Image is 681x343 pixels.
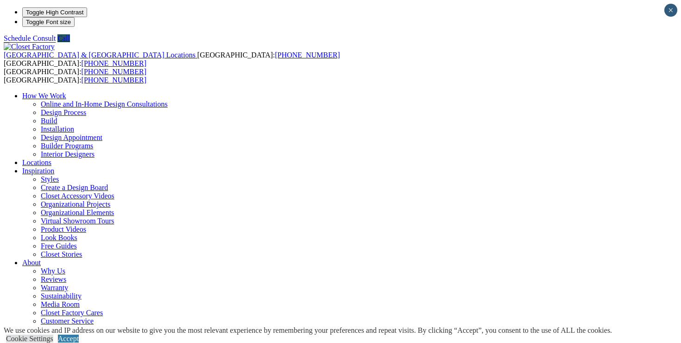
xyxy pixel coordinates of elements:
[4,43,55,51] img: Closet Factory
[22,259,41,267] a: About
[82,76,146,84] a: [PHONE_NUMBER]
[82,68,146,76] a: [PHONE_NUMBER]
[4,68,146,84] span: [GEOGRAPHIC_DATA]: [GEOGRAPHIC_DATA]:
[41,175,59,183] a: Styles
[22,7,87,17] button: Toggle High Contrast
[4,51,195,59] span: [GEOGRAPHIC_DATA] & [GEOGRAPHIC_DATA] Locations
[57,34,70,42] a: Call
[41,108,86,116] a: Design Process
[41,125,74,133] a: Installation
[4,326,612,335] div: We use cookies and IP address on our website to give you the most relevant experience by remember...
[82,59,146,67] a: [PHONE_NUMBER]
[58,335,79,343] a: Accept
[41,242,77,250] a: Free Guides
[41,142,93,150] a: Builder Programs
[4,34,56,42] a: Schedule Consult
[4,51,340,67] span: [GEOGRAPHIC_DATA]: [GEOGRAPHIC_DATA]:
[41,133,102,141] a: Design Appointment
[41,300,80,308] a: Media Room
[41,100,168,108] a: Online and In-Home Design Consultations
[26,9,83,16] span: Toggle High Contrast
[22,92,66,100] a: How We Work
[41,217,114,225] a: Virtual Showroom Tours
[41,192,114,200] a: Closet Accessory Videos
[664,4,677,17] button: Close
[22,159,51,166] a: Locations
[6,335,53,343] a: Cookie Settings
[41,209,114,216] a: Organizational Elements
[41,200,110,208] a: Organizational Projects
[41,117,57,125] a: Build
[41,275,66,283] a: Reviews
[41,234,77,241] a: Look Books
[41,225,86,233] a: Product Videos
[41,309,103,317] a: Closet Factory Cares
[41,184,108,191] a: Create a Design Board
[41,267,65,275] a: Why Us
[41,325,63,333] a: Careers
[41,317,94,325] a: Customer Service
[22,167,54,175] a: Inspiration
[41,250,82,258] a: Closet Stories
[26,19,71,25] span: Toggle Font size
[41,292,82,300] a: Sustainability
[41,284,68,292] a: Warranty
[22,17,75,27] button: Toggle Font size
[41,150,95,158] a: Interior Designers
[4,51,197,59] a: [GEOGRAPHIC_DATA] & [GEOGRAPHIC_DATA] Locations
[275,51,340,59] a: [PHONE_NUMBER]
